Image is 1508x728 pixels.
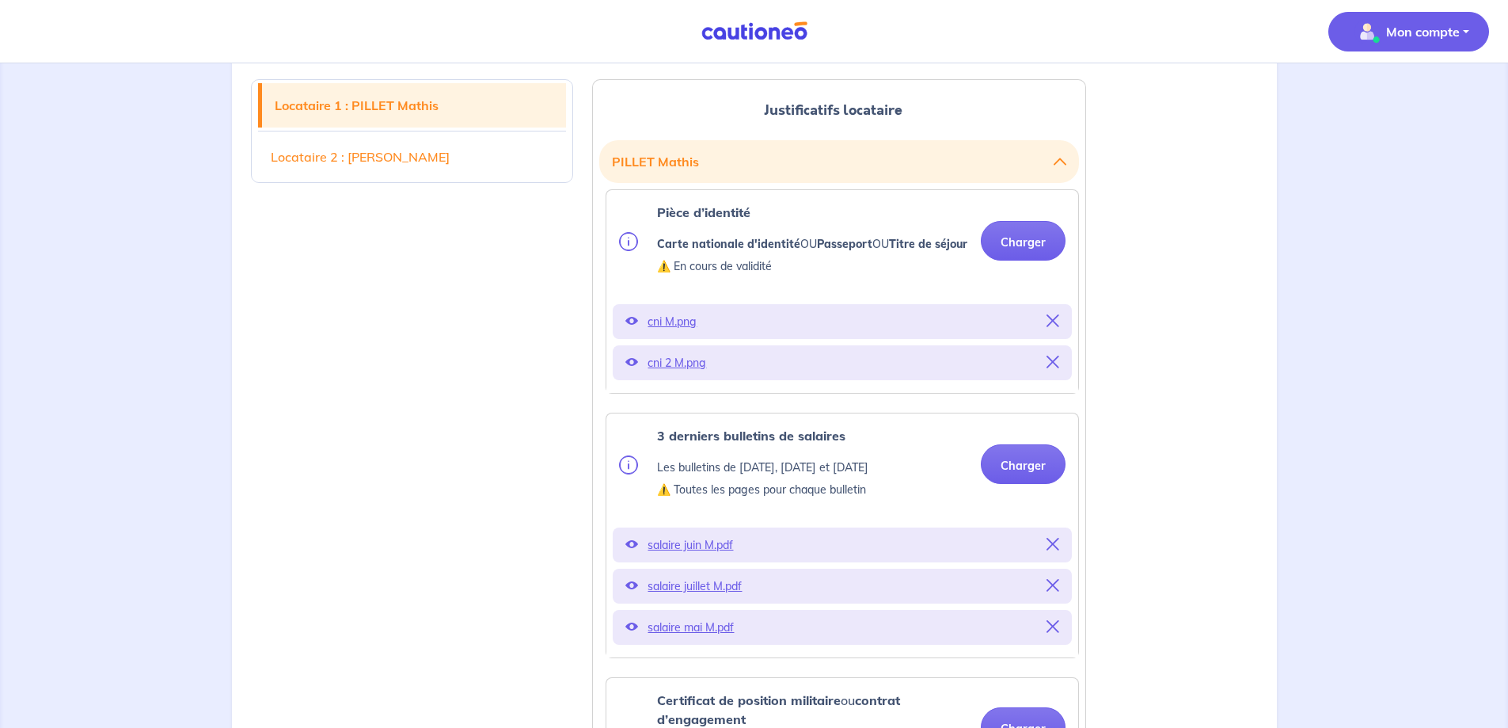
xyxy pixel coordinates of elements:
button: Voir [625,352,638,374]
p: Mon compte [1386,22,1460,41]
strong: Carte nationale d'identité [657,237,800,251]
button: Supprimer [1046,534,1059,556]
div: categoryName: national-id, userCategory: military [606,189,1079,394]
button: Voir [625,575,638,597]
a: Locataire 2 : [PERSON_NAME] [258,135,567,179]
button: Charger [981,444,1065,484]
button: PILLET Mathis [612,147,1066,177]
strong: Pièce d’identité [657,204,750,220]
div: categoryName: pay-slip, userCategory: military [606,413,1079,658]
button: Supprimer [1046,311,1059,333]
img: info.svg [619,455,638,475]
strong: Passeport [817,237,872,251]
button: illu_account_valid_menu.svgMon compte [1328,12,1489,51]
img: illu_account_valid_menu.svg [1354,19,1380,44]
p: cni 2 M.png [648,352,1037,374]
button: Voir [625,616,638,638]
a: Locataire 1 : PILLET Mathis [262,83,567,128]
p: salaire juillet M.pdf [648,575,1037,597]
button: Charger [981,221,1065,261]
img: info.svg [619,232,638,251]
button: Supprimer [1046,616,1059,638]
strong: Certificat de position militaire [657,692,841,708]
p: cni M.png [648,311,1037,333]
strong: Titre de séjour [889,237,967,251]
img: Cautioneo [695,21,814,41]
button: Voir [625,311,638,333]
span: Justificatifs locataire [764,100,902,120]
strong: 3 derniers bulletins de salaires [657,428,845,444]
button: Supprimer [1046,352,1059,374]
button: Voir [625,534,638,556]
p: ⚠️ Toutes les pages pour chaque bulletin [657,480,868,499]
p: salaire juin M.pdf [648,534,1037,556]
p: Les bulletins de [DATE], [DATE] et [DATE] [657,458,868,477]
p: OU OU [657,234,967,253]
p: salaire mai M.pdf [648,616,1037,638]
p: ⚠️ En cours de validité [657,257,967,276]
button: Supprimer [1046,575,1059,597]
